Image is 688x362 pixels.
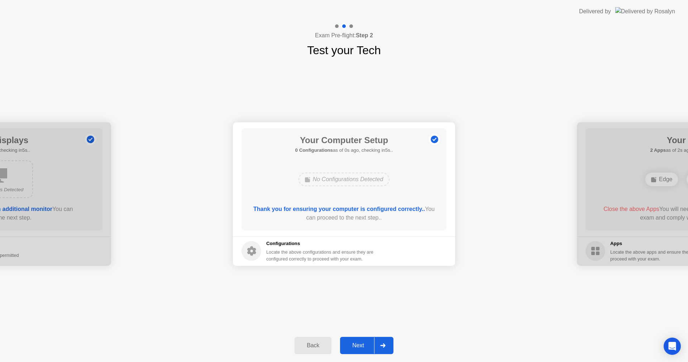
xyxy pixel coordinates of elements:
h1: Test your Tech [307,42,381,59]
div: You can proceed to the next step.. [252,205,436,222]
h4: Exam Pre-flight: [315,31,373,40]
div: No Configurations Detected [298,173,390,186]
b: Thank you for ensuring your computer is configured correctly.. [253,206,425,212]
h5: as of 0s ago, checking in5s.. [295,147,393,154]
div: Back [297,342,329,349]
b: 0 Configurations [295,147,333,153]
div: Locate the above configurations and ensure they are configured correctly to proceed with your exam. [266,249,375,262]
h1: Your Computer Setup [295,134,393,147]
img: Delivered by Rosalyn [615,7,675,15]
div: Delivered by [579,7,611,16]
div: Next [342,342,374,349]
h5: Configurations [266,240,375,247]
button: Back [295,337,331,354]
div: Open Intercom Messenger [664,338,681,355]
button: Next [340,337,393,354]
b: Step 2 [356,32,373,38]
